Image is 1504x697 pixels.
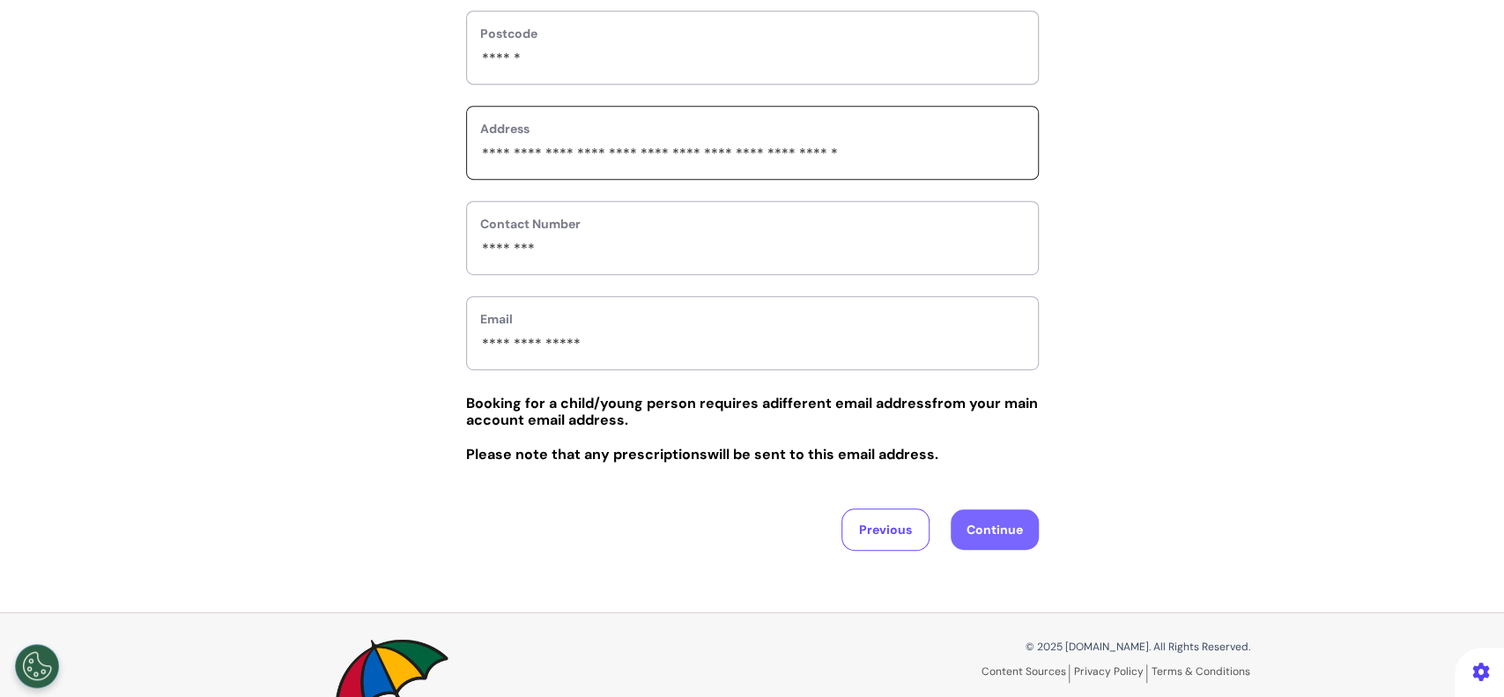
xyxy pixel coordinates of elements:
[982,664,1070,683] a: Content Sources
[466,446,1039,463] h3: Please note that any prescriptions
[708,445,938,463] b: will be sent to this email address.
[480,310,1025,329] label: Email
[480,120,1025,138] label: Address
[766,639,1250,655] p: © 2025 [DOMAIN_NAME]. All Rights Reserved.
[1152,664,1250,678] a: Terms & Conditions
[951,509,1039,550] button: Continue
[841,508,930,551] button: Previous
[480,215,1025,234] label: Contact Number
[15,644,59,688] button: Open Preferences
[1074,664,1147,683] a: Privacy Policy
[480,25,1025,43] label: Postcode
[466,395,1039,428] h3: Booking for a child/young person requires a from your main account email address.
[770,394,932,412] b: different email address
